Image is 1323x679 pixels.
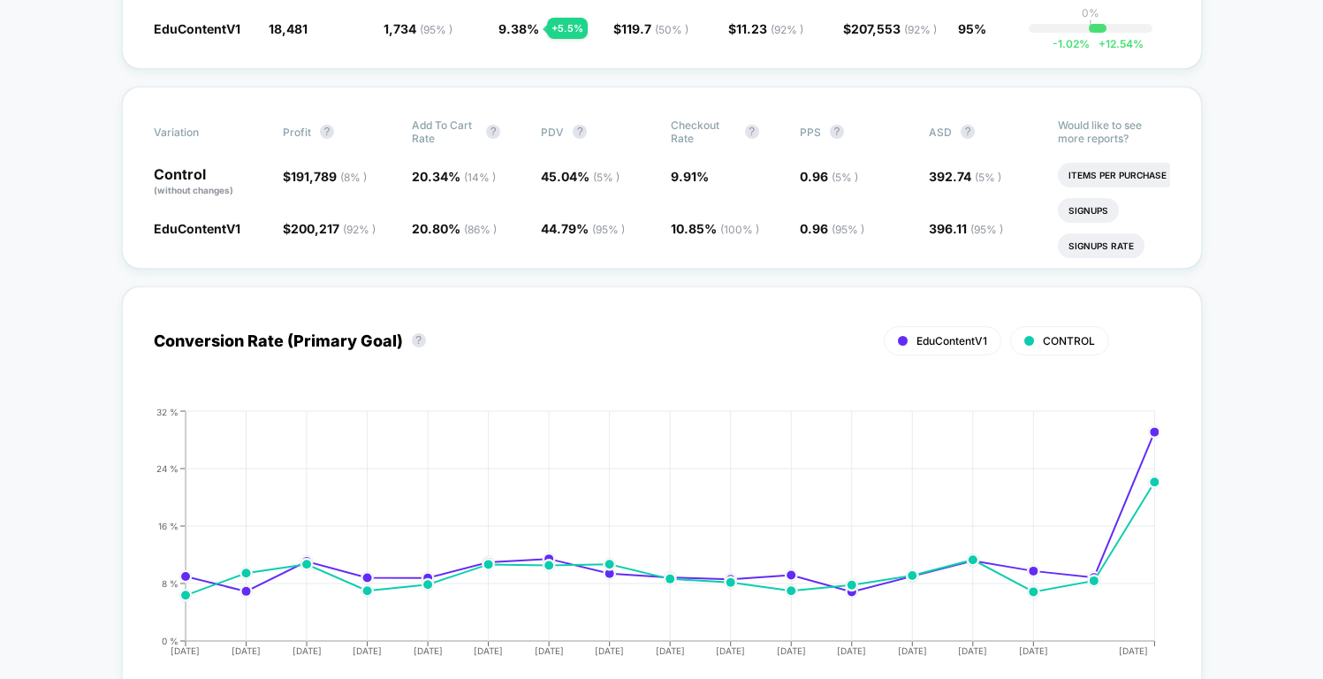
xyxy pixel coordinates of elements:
span: ( 5 % ) [593,171,620,184]
span: $ [728,21,803,36]
tspan: [DATE] [171,645,201,656]
span: $ [283,221,376,236]
span: + [1099,37,1106,50]
span: 18,481 [269,21,308,36]
span: 0.96 [800,169,858,184]
div: + 5.5 % [547,18,588,39]
span: ( 8 % ) [340,171,367,184]
tspan: [DATE] [293,645,322,656]
tspan: [DATE] [474,645,503,656]
tspan: [DATE] [232,645,261,656]
tspan: [DATE] [1119,645,1148,656]
span: 0.96 [800,221,864,236]
button: ? [486,125,500,139]
li: Signups Rate [1058,233,1144,258]
span: 207,553 [851,21,937,36]
span: PDV [541,126,564,139]
span: 392.74 [929,169,1001,184]
span: $ [283,169,367,184]
span: 119.7 [621,21,688,36]
span: ( 92 % ) [904,23,937,36]
p: 0% [1082,6,1099,19]
span: ( 92 % ) [343,223,376,236]
span: 1,734 [384,21,452,36]
span: ASD [929,126,952,139]
span: 95% [958,21,986,36]
button: ? [830,125,844,139]
tspan: 16 % [158,521,179,531]
span: ( 5 % ) [832,171,858,184]
button: ? [961,125,975,139]
span: Add To Cart Rate [412,118,477,145]
span: ( 86 % ) [464,223,497,236]
tspan: [DATE] [717,645,746,656]
span: 9.38 % [498,21,539,36]
span: -1.02 % [1053,37,1090,50]
li: Items Per Purchase [1058,163,1177,187]
span: 191,789 [291,169,367,184]
span: $ [613,21,688,36]
button: ? [745,125,759,139]
span: 45.04 % [541,169,620,184]
span: 12.54 % [1090,37,1144,50]
span: Profit [283,126,311,139]
tspan: 24 % [156,463,179,474]
span: PPS [800,126,821,139]
span: 10.85 % [671,221,759,236]
span: EduContentV1 [154,21,240,36]
p: Would like to see more reports? [1058,118,1169,145]
span: ( 5 % ) [975,171,1001,184]
span: $ [843,21,937,36]
span: CONTROL [1043,334,1095,347]
span: ( 95 % ) [592,223,625,236]
tspan: [DATE] [595,645,624,656]
span: EduContentV1 [916,334,987,347]
span: 200,217 [291,221,376,236]
tspan: [DATE] [1019,645,1048,656]
p: Control [154,167,265,197]
button: ? [573,125,587,139]
tspan: [DATE] [656,645,685,656]
tspan: [DATE] [838,645,867,656]
div: CONVERSION_RATE [136,407,1152,672]
span: (without changes) [154,185,233,195]
span: 396.11 [929,221,1003,236]
li: Signups [1058,198,1119,223]
span: ( 95 % ) [970,223,1003,236]
tspan: [DATE] [898,645,927,656]
span: 20.34 % [412,169,496,184]
button: ? [412,333,426,347]
span: 9.91 % [671,169,709,184]
span: ( 100 % ) [720,223,759,236]
span: ( 50 % ) [655,23,688,36]
span: EduContentV1 [154,221,240,236]
tspan: [DATE] [777,645,806,656]
span: 20.80 % [412,221,497,236]
p: | [1089,19,1092,33]
span: ( 95 % ) [832,223,864,236]
tspan: [DATE] [535,645,564,656]
span: Variation [154,118,251,145]
tspan: 32 % [156,407,179,417]
span: ( 14 % ) [464,171,496,184]
tspan: [DATE] [414,645,443,656]
tspan: 0 % [162,636,179,646]
span: 44.79 % [541,221,625,236]
tspan: [DATE] [959,645,988,656]
span: ( 92 % ) [771,23,803,36]
button: ? [320,125,334,139]
span: ( 95 % ) [420,23,452,36]
span: 11.23 [736,21,803,36]
span: Checkout Rate [671,118,736,145]
tspan: 8 % [162,578,179,589]
tspan: [DATE] [353,645,382,656]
